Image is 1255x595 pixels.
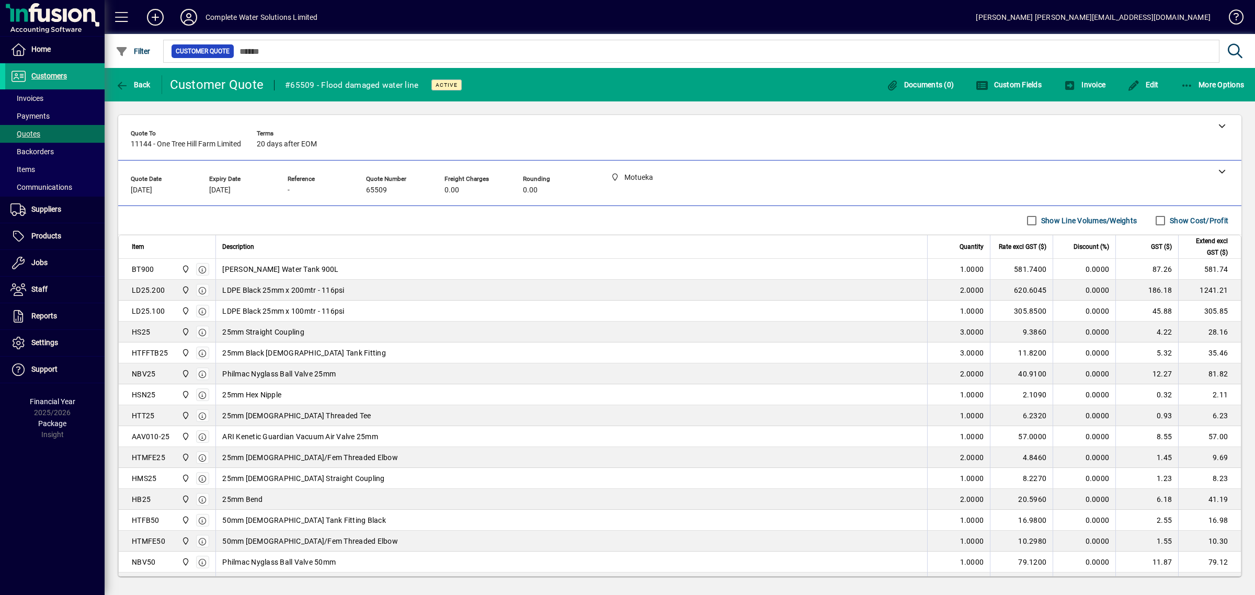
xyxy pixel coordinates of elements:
div: [PERSON_NAME] [PERSON_NAME][EMAIL_ADDRESS][DOMAIN_NAME] [976,9,1211,26]
span: 25mm [DEMOGRAPHIC_DATA] Straight Coupling [222,473,384,484]
a: Reports [5,303,105,329]
span: Items [10,165,35,174]
a: Support [5,357,105,383]
span: Motueka [179,326,191,338]
td: 186.18 [1115,280,1178,301]
span: 2.0000 [960,494,984,505]
td: 3.75 [1115,573,1178,593]
span: Motueka [179,431,191,442]
span: 1.0000 [960,557,984,567]
a: Products [5,223,105,249]
span: Communications [10,183,72,191]
span: Description [222,241,254,253]
span: Active [436,82,458,88]
div: HMS25 [132,473,156,484]
span: Motueka [179,389,191,401]
span: 2.0000 [960,452,984,463]
td: 0.0000 [1053,426,1115,447]
div: Customer Quote [170,76,264,93]
span: Motueka [179,556,191,568]
td: 0.0000 [1053,405,1115,426]
td: 35.46 [1178,342,1241,363]
td: 0.0000 [1053,384,1115,405]
div: 10.2980 [997,536,1046,546]
div: 305.8500 [997,306,1046,316]
td: 12.27 [1115,363,1178,384]
td: 45.88 [1115,301,1178,322]
td: 25.00 [1178,573,1241,593]
button: Filter [113,42,153,61]
span: 0.00 [523,186,538,194]
td: 5.32 [1115,342,1178,363]
div: HTT25 [132,410,154,421]
td: 2.55 [1115,510,1178,531]
td: 0.93 [1115,405,1178,426]
button: Add [139,8,172,27]
span: 25mm Black [DEMOGRAPHIC_DATA] Tank Fitting [222,348,386,358]
div: 6.2320 [997,410,1046,421]
div: HTMFE50 [132,536,165,546]
div: HSN25 [132,390,155,400]
span: 11144 - One Tree Hill Farm Limited [131,140,241,148]
span: 1.0000 [960,390,984,400]
a: Knowledge Base [1221,2,1242,36]
span: - [288,186,290,194]
td: 11.87 [1115,552,1178,573]
span: Extend excl GST ($) [1185,235,1228,258]
span: More Options [1181,81,1245,89]
button: Profile [172,8,206,27]
td: 0.0000 [1053,280,1115,301]
span: Jobs [31,258,48,267]
button: Invoice [1061,75,1108,94]
app-page-header-button: Back [105,75,162,94]
span: Invoices [10,94,43,102]
span: 0.00 [444,186,459,194]
label: Show Cost/Profit [1168,215,1228,226]
span: 1.0000 [960,306,984,316]
span: Filter [116,47,151,55]
span: 65509 [366,186,387,194]
span: 25mm Straight Coupling [222,327,304,337]
span: 1.0000 [960,536,984,546]
span: Quotes [10,130,40,138]
span: 1.0000 [960,515,984,525]
span: 1.0000 [960,410,984,421]
a: Jobs [5,250,105,276]
td: 0.32 [1115,384,1178,405]
td: 41.19 [1178,489,1241,510]
span: 2.0000 [960,285,984,295]
span: LDPE Black 25mm x 200mtr - 116psi [222,285,344,295]
a: Invoices [5,89,105,107]
div: HTMFE25 [132,452,165,463]
div: 9.3860 [997,327,1046,337]
td: 1241.21 [1178,280,1241,301]
div: 8.2270 [997,473,1046,484]
div: 40.9100 [997,369,1046,379]
button: Custom Fields [973,75,1044,94]
td: 57.00 [1178,426,1241,447]
td: 0.0000 [1053,447,1115,468]
span: ARI Kenetic Guardian Vacuum Air Valve 25mm [222,431,378,442]
span: Customers [31,72,67,80]
span: Reports [31,312,57,320]
span: Motueka [179,347,191,359]
div: 620.6045 [997,285,1046,295]
td: 2.11 [1178,384,1241,405]
td: 16.98 [1178,510,1241,531]
td: 10.30 [1178,531,1241,552]
td: 9.69 [1178,447,1241,468]
td: 87.26 [1115,259,1178,280]
span: Item [132,241,144,253]
a: Quotes [5,125,105,143]
div: Complete Water Solutions Limited [206,9,318,26]
td: 81.82 [1178,363,1241,384]
td: 1.23 [1115,468,1178,489]
td: 0.0000 [1053,259,1115,280]
div: BT900 [132,264,154,274]
span: Motueka [179,514,191,526]
span: 25mm Hex Nipple [222,390,281,400]
div: NBV50 [132,557,155,567]
span: Staff [31,285,48,293]
span: Motueka [179,494,191,505]
td: 8.55 [1115,426,1178,447]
